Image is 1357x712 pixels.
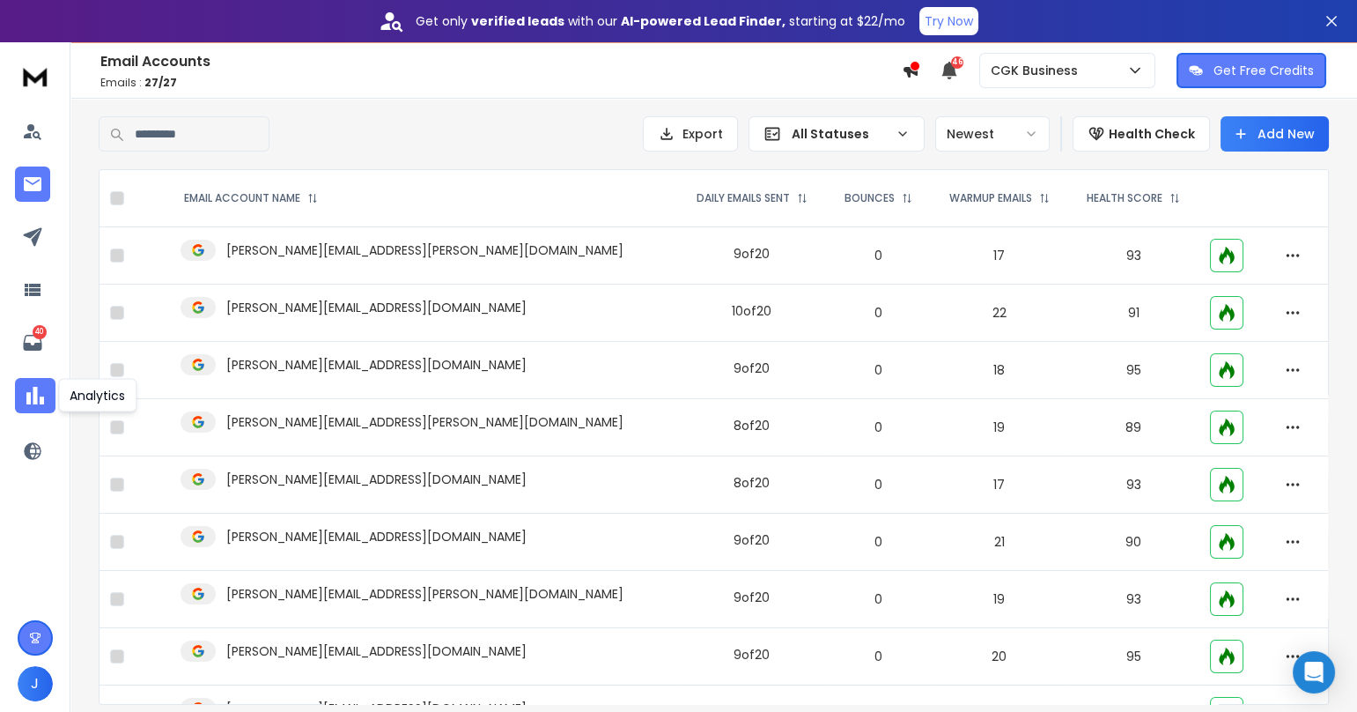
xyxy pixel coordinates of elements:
span: 27 / 27 [144,75,177,90]
p: BOUNCES [844,191,895,205]
button: J [18,666,53,701]
div: 9 of 20 [734,245,770,263]
td: 93 [1068,456,1199,514]
div: Analytics [58,379,136,412]
a: 40 [15,325,50,360]
td: 21 [930,514,1068,571]
p: [PERSON_NAME][EMAIL_ADDRESS][DOMAIN_NAME] [226,642,527,660]
p: [PERSON_NAME][EMAIL_ADDRESS][DOMAIN_NAME] [226,299,527,316]
div: 8 of 20 [734,417,770,434]
p: Emails : [100,76,902,90]
button: Get Free Credits [1176,53,1326,88]
p: CGK Business [991,62,1085,79]
div: 9 of 20 [734,360,770,377]
button: Export [643,116,738,152]
td: 95 [1068,342,1199,399]
p: DAILY EMAILS SENT [697,191,790,205]
td: 17 [930,456,1068,514]
div: 9 of 20 [734,589,770,606]
p: 40 [33,325,47,339]
p: [PERSON_NAME][EMAIL_ADDRESS][DOMAIN_NAME] [226,528,527,545]
td: 22 [930,285,1068,342]
div: 9 of 20 [734,531,770,549]
p: 0 [837,590,919,608]
div: 10 of 20 [732,302,771,320]
td: 91 [1068,285,1199,342]
p: 0 [837,304,919,322]
td: 93 [1068,571,1199,628]
button: Health Check [1073,116,1210,152]
p: Get only with our starting at $22/mo [416,12,905,30]
img: logo [18,60,53,93]
div: 9 of 20 [734,646,770,664]
p: HEALTH SCORE [1087,191,1162,205]
td: 18 [930,342,1068,399]
p: [PERSON_NAME][EMAIL_ADDRESS][PERSON_NAME][DOMAIN_NAME] [226,413,623,431]
td: 19 [930,571,1068,628]
strong: verified leads [471,12,564,30]
p: 0 [837,419,919,436]
p: Health Check [1109,125,1195,143]
p: WARMUP EMAILS [949,191,1032,205]
button: Try Now [919,7,978,35]
td: 20 [930,628,1068,686]
p: 0 [837,247,919,264]
td: 95 [1068,628,1199,686]
td: 17 [930,227,1068,285]
p: 0 [837,648,919,665]
p: Get Free Credits [1213,62,1314,79]
p: 0 [837,533,919,551]
strong: AI-powered Lead Finder, [621,12,785,30]
td: 19 [930,399,1068,456]
div: Open Intercom Messenger [1293,651,1335,693]
p: Try Now [925,12,973,30]
td: 93 [1068,227,1199,285]
h1: Email Accounts [100,51,902,72]
button: Add New [1221,116,1329,152]
p: [PERSON_NAME][EMAIL_ADDRESS][DOMAIN_NAME] [226,356,527,374]
p: 0 [837,361,919,379]
button: Newest [935,116,1050,152]
td: 90 [1068,514,1199,571]
p: 0 [837,476,919,493]
p: [PERSON_NAME][EMAIL_ADDRESS][PERSON_NAME][DOMAIN_NAME] [226,241,623,259]
td: 89 [1068,399,1199,456]
p: All Statuses [792,125,889,143]
p: [PERSON_NAME][EMAIL_ADDRESS][PERSON_NAME][DOMAIN_NAME] [226,585,623,603]
div: 8 of 20 [734,474,770,492]
span: 46 [951,56,963,69]
div: EMAIL ACCOUNT NAME [184,191,318,205]
p: [PERSON_NAME][EMAIL_ADDRESS][DOMAIN_NAME] [226,471,527,488]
